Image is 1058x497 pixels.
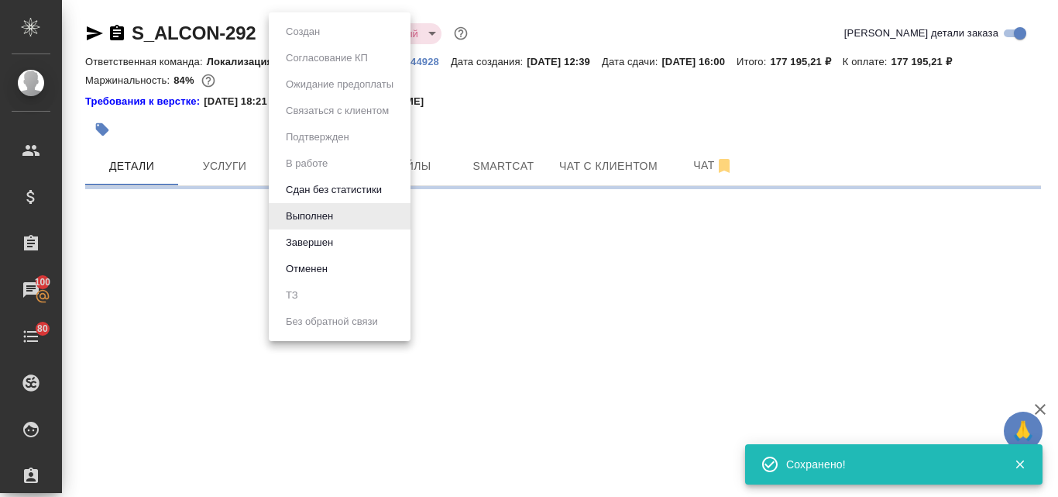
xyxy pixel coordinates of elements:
[281,208,338,225] button: Выполнен
[281,102,393,119] button: Связаться с клиентом
[1004,457,1036,471] button: Закрыть
[281,129,354,146] button: Подтвержден
[281,261,332,278] button: Отменен
[281,50,373,67] button: Согласование КП
[281,287,303,304] button: ТЗ
[281,234,338,251] button: Завершен
[786,457,991,472] div: Сохранено!
[281,181,386,198] button: Сдан без статистики
[281,76,398,93] button: Ожидание предоплаты
[281,155,332,172] button: В работе
[281,23,325,40] button: Создан
[281,313,383,330] button: Без обратной связи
